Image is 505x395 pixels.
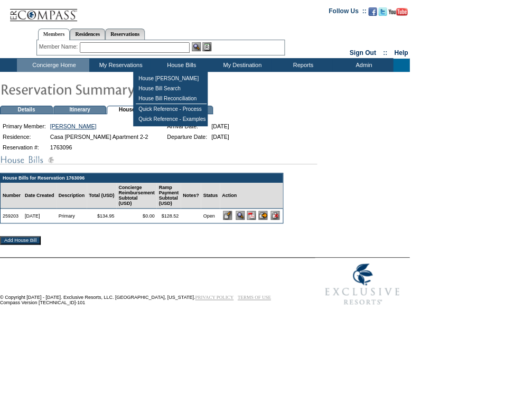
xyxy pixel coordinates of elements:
[181,183,201,209] td: Notes?
[238,295,271,300] a: TERMS OF USE
[107,106,160,114] td: House Bills
[150,59,211,72] td: House Bills
[211,59,272,72] td: My Destination
[1,173,283,183] td: House Bills for Reservation 1763096
[210,132,231,142] td: [DATE]
[105,29,145,40] a: Reservations
[136,114,207,124] td: Quick Reference - Examples
[378,11,387,17] a: Follow us on Twitter
[49,143,149,152] td: 1763096
[236,211,245,220] input: View
[38,29,70,40] a: Members
[1,183,23,209] td: Number
[332,59,393,72] td: Admin
[315,258,409,311] img: Exclusive Resorts
[116,209,156,223] td: $0.00
[388,8,407,16] img: Subscribe to our YouTube Channel
[23,209,57,223] td: [DATE]
[156,183,181,209] td: Ramp Payment Subtotal (USD)
[57,209,87,223] td: Primary
[223,211,232,220] input: Edit
[368,11,377,17] a: Become our fan on Facebook
[202,42,211,51] img: Reservations
[210,121,231,131] td: [DATE]
[87,183,116,209] td: Total (USD)
[394,49,408,57] a: Help
[50,123,97,129] a: [PERSON_NAME]
[165,121,209,131] td: Arrival Date:
[329,6,366,19] td: Follow Us ::
[116,183,156,209] td: Concierge Reimbursement Subtotal (USD)
[201,209,220,223] td: Open
[272,59,332,72] td: Reports
[220,183,283,209] td: Action
[70,29,105,40] a: Residences
[165,132,209,142] td: Departure Date:
[57,183,87,209] td: Description
[136,104,207,114] td: Quick Reference - Process
[39,42,80,51] div: Member Name:
[192,42,201,51] img: View
[136,83,207,93] td: House Bill Search
[53,106,106,114] td: Itinerary
[195,295,233,300] a: PRIVACY POLICY
[1,143,48,152] td: Reservation #:
[156,209,181,223] td: $128.52
[136,73,207,83] td: House [PERSON_NAME]
[349,49,376,57] a: Sign Out
[1,121,48,131] td: Primary Member:
[368,7,377,16] img: Become our fan on Facebook
[378,7,387,16] img: Follow us on Twitter
[247,211,256,220] img: b_pdf.gif
[383,49,387,57] span: ::
[1,132,48,142] td: Residence:
[17,59,89,72] td: Concierge Home
[1,209,23,223] td: 259203
[270,211,279,220] input: Delete
[136,93,207,104] td: House Bill Reconciliation
[258,211,267,220] input: Submit for Processing
[201,183,220,209] td: Status
[23,183,57,209] td: Date Created
[87,209,116,223] td: $134.95
[388,11,407,17] a: Subscribe to our YouTube Channel
[89,59,150,72] td: My Reservations
[49,132,149,142] td: Casa [PERSON_NAME] Apartment 2-2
